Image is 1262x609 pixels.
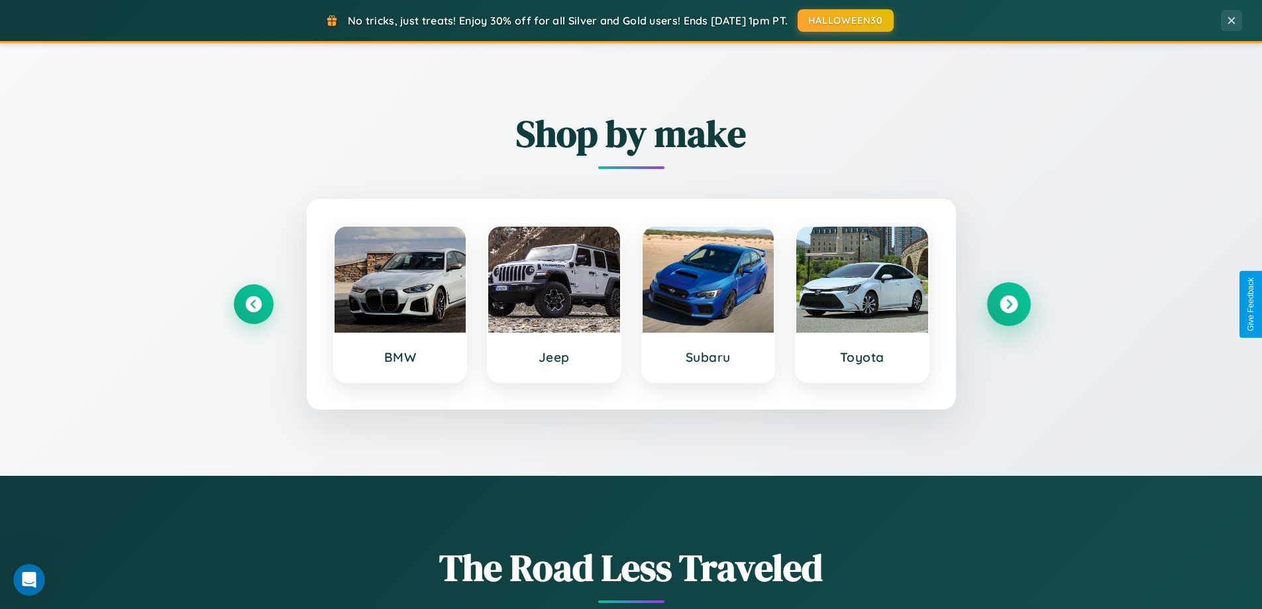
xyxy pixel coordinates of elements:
iframe: Intercom live chat [13,564,45,596]
div: Give Feedback [1246,278,1255,331]
span: No tricks, just treats! Enjoy 30% off for all Silver and Gold users! Ends [DATE] 1pm PT. [348,14,788,27]
h3: Subaru [656,349,761,365]
h3: BMW [348,349,453,365]
button: HALLOWEEN30 [798,9,894,32]
h3: Toyota [810,349,915,365]
h1: The Road Less Traveled [234,542,1029,593]
h3: Jeep [501,349,607,365]
h2: Shop by make [234,108,1029,159]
